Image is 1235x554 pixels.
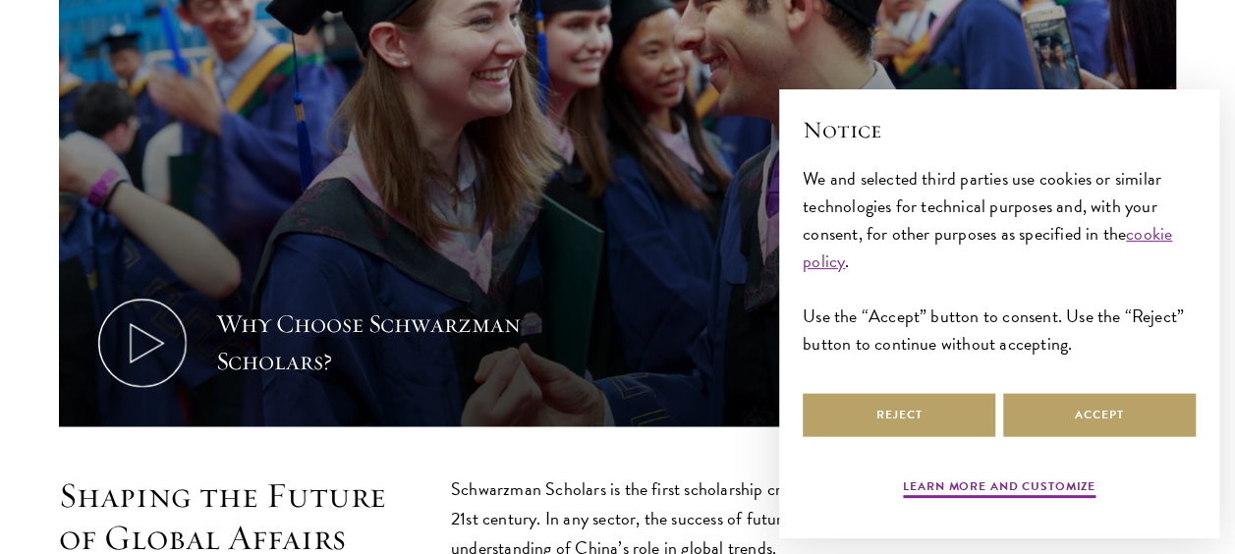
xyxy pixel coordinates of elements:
h2: Notice [803,113,1196,146]
a: cookie policy [803,220,1172,274]
button: Learn more and customize [903,477,1095,501]
button: Reject [803,393,995,437]
div: We and selected third parties use cookies or similar technologies for technical purposes and, wit... [803,165,1196,359]
div: Why Choose Schwarzman Scholars? [216,305,580,380]
button: Accept [1003,393,1196,437]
